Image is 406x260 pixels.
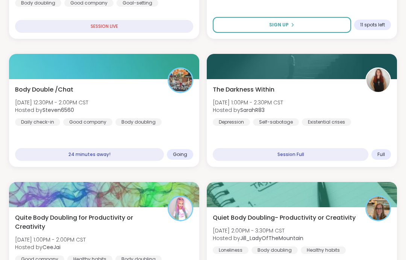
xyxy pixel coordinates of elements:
[269,21,289,28] span: Sign Up
[15,85,73,94] span: Body Double /Chat
[15,99,88,106] span: [DATE] 12:30PM - 2:00PM CST
[15,243,86,251] span: Hosted by
[367,69,390,92] img: SarahR83
[213,148,368,161] div: Session Full
[251,246,298,254] div: Body doubling
[42,243,61,251] b: CeeJai
[15,106,88,114] span: Hosted by
[169,197,192,220] img: CeeJai
[377,151,385,158] span: Full
[213,118,250,126] div: Depression
[213,246,248,254] div: Loneliness
[213,85,274,94] span: The Darkness Within
[367,197,390,220] img: Jill_LadyOfTheMountain
[63,118,112,126] div: Good company
[169,69,192,92] img: Steven6560
[15,213,159,231] span: Quite Body Doubling for Productivity or Creativity
[302,118,351,126] div: Existential crises
[42,106,74,114] b: Steven6560
[173,151,187,158] span: Going
[115,118,162,126] div: Body doubling
[360,22,385,28] span: 11 spots left
[15,236,86,243] span: [DATE] 1:00PM - 2:00PM CST
[15,20,193,33] div: SESSION LIVE
[253,118,299,126] div: Self-sabotage
[15,148,164,161] div: 24 minutes away!
[213,99,283,106] span: [DATE] 1:00PM - 2:30PM CST
[213,227,303,234] span: [DATE] 2:00PM - 3:30PM CST
[213,213,356,222] span: Quiet Body Doubling- Productivity or Creativity
[213,17,351,33] button: Sign Up
[240,106,265,114] b: SarahR83
[240,234,303,242] b: Jill_LadyOfTheMountain
[213,106,283,114] span: Hosted by
[301,246,346,254] div: Healthy habits
[213,234,303,242] span: Hosted by
[15,118,60,126] div: Daily check-in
